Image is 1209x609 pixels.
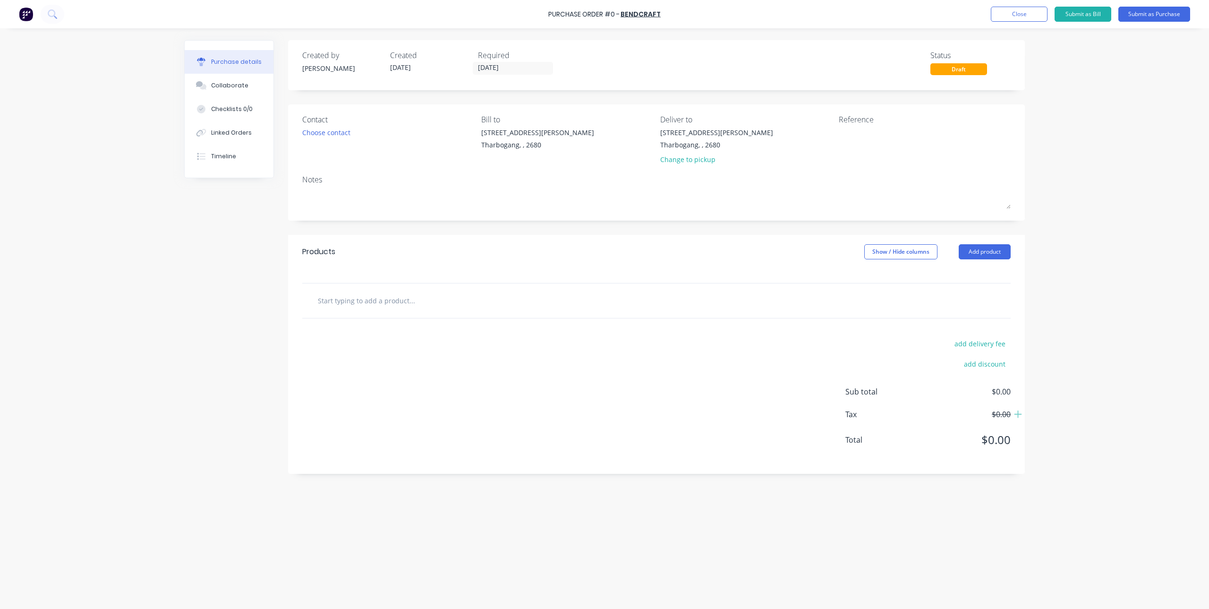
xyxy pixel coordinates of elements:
div: Tharbogang, , 2680 [481,140,594,150]
span: Sub total [845,386,916,397]
div: Checklists 0/0 [211,105,253,113]
div: Choose contact [302,128,350,137]
div: Products [302,246,335,257]
button: Linked Orders [185,121,273,145]
div: Required [478,50,558,61]
div: Notes [302,174,1011,185]
div: Deliver to [660,114,832,125]
a: Bendcraft [621,9,661,19]
button: Add product [959,244,1011,259]
span: Tax [845,409,916,420]
div: Timeline [211,152,236,161]
div: Created [390,50,470,61]
div: [STREET_ADDRESS][PERSON_NAME] [481,128,594,137]
button: add delivery fee [949,337,1011,350]
input: Start typing to add a product... [317,291,506,310]
div: Created by [302,50,383,61]
div: Change to pickup [660,154,773,164]
div: Reference [839,114,1011,125]
span: Total [845,434,916,446]
button: add discount [958,358,1011,370]
button: Close [991,7,1047,22]
button: Submit as Purchase [1118,7,1190,22]
img: Factory [19,7,33,21]
button: Collaborate [185,74,273,97]
button: Purchase details [185,50,273,74]
div: Tharbogang, , 2680 [660,140,773,150]
span: $0.00 [916,431,1011,448]
button: Timeline [185,145,273,168]
div: Linked Orders [211,129,252,137]
div: Collaborate [211,81,248,90]
div: Contact [302,114,474,125]
span: $0.00 [916,386,1011,397]
span: $0.00 [916,409,1011,420]
div: Purchase Order #0 - [548,9,620,19]
button: Show / Hide columns [864,244,937,259]
button: Checklists 0/0 [185,97,273,121]
div: Bill to [481,114,653,125]
button: Submit as Bill [1055,7,1111,22]
div: Draft [930,63,987,75]
div: Status [930,50,1011,61]
div: Purchase details [211,58,262,66]
div: [STREET_ADDRESS][PERSON_NAME] [660,128,773,137]
div: [PERSON_NAME] [302,63,383,73]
